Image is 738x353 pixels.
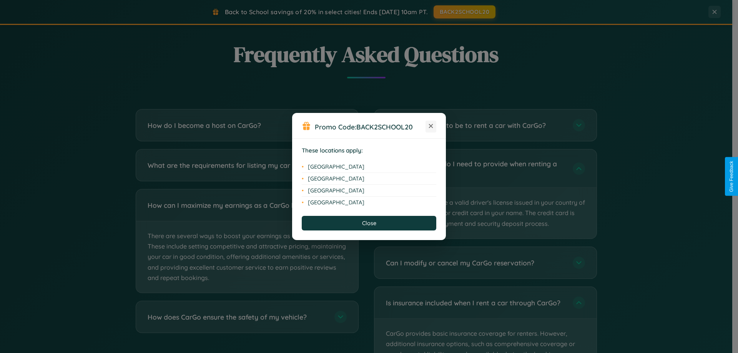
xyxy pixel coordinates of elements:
li: [GEOGRAPHIC_DATA] [302,173,436,185]
b: BACK2SCHOOL20 [356,123,413,131]
li: [GEOGRAPHIC_DATA] [302,161,436,173]
strong: These locations apply: [302,147,363,154]
button: Close [302,216,436,230]
li: [GEOGRAPHIC_DATA] [302,185,436,197]
h3: Promo Code: [315,123,426,131]
li: [GEOGRAPHIC_DATA] [302,197,436,208]
div: Give Feedback [729,161,734,192]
